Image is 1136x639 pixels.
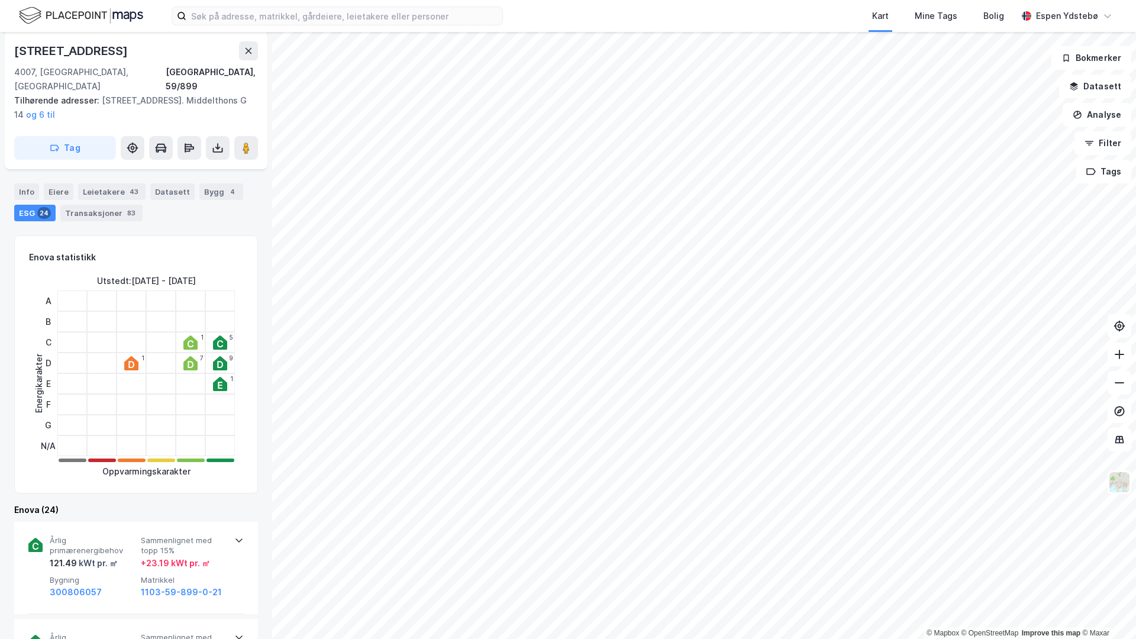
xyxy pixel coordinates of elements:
[37,207,51,219] div: 24
[201,334,204,341] div: 1
[32,354,46,413] div: Energikarakter
[102,464,191,479] div: Oppvarmingskarakter
[50,556,118,570] div: 121.49
[50,585,102,599] button: 300806057
[199,183,243,200] div: Bygg
[60,205,143,221] div: Transaksjoner
[915,9,957,23] div: Mine Tags
[14,503,258,517] div: Enova (24)
[961,629,1019,637] a: OpenStreetMap
[1108,471,1131,493] img: Z
[41,435,56,456] div: N/A
[1074,131,1131,155] button: Filter
[983,9,1004,23] div: Bolig
[1059,75,1131,98] button: Datasett
[1036,9,1098,23] div: Espen Ydstebø
[227,186,238,198] div: 4
[19,5,143,26] img: logo.f888ab2527a4732fd821a326f86c7f29.svg
[41,394,56,415] div: F
[29,250,96,264] div: Enova statistikk
[41,311,56,332] div: B
[927,629,959,637] a: Mapbox
[14,93,248,122] div: [STREET_ADDRESS]. Middelthons G 14
[186,7,502,25] input: Søk på adresse, matrikkel, gårdeiere, leietakere eller personer
[1022,629,1080,637] a: Improve this map
[78,183,146,200] div: Leietakere
[50,575,136,585] span: Bygning
[125,207,138,219] div: 83
[77,556,118,570] div: kWt pr. ㎡
[141,585,222,599] button: 1103-59-899-0-21
[1063,103,1131,127] button: Analyse
[230,334,233,341] div: 5
[14,41,130,60] div: [STREET_ADDRESS]
[44,183,73,200] div: Eiere
[97,274,196,288] div: Utstedt : [DATE] - [DATE]
[229,354,233,362] div: 9
[14,65,166,93] div: 4007, [GEOGRAPHIC_DATA], [GEOGRAPHIC_DATA]
[141,354,144,362] div: 1
[141,556,210,570] div: + 23.19 kWt pr. ㎡
[872,9,889,23] div: Kart
[1051,46,1131,70] button: Bokmerker
[141,535,227,556] span: Sammenlignet med topp 15%
[14,95,102,105] span: Tilhørende adresser:
[1077,582,1136,639] div: Kontrollprogram for chat
[41,353,56,373] div: D
[41,373,56,394] div: E
[141,575,227,585] span: Matrikkel
[41,415,56,435] div: G
[50,535,136,556] span: Årlig primærenergibehov
[1077,582,1136,639] iframe: Chat Widget
[14,183,39,200] div: Info
[41,291,56,311] div: A
[14,136,116,160] button: Tag
[166,65,258,93] div: [GEOGRAPHIC_DATA], 59/899
[127,186,141,198] div: 43
[14,205,56,221] div: ESG
[200,354,204,362] div: 7
[230,375,233,382] div: 1
[41,332,56,353] div: C
[150,183,195,200] div: Datasett
[1076,160,1131,183] button: Tags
